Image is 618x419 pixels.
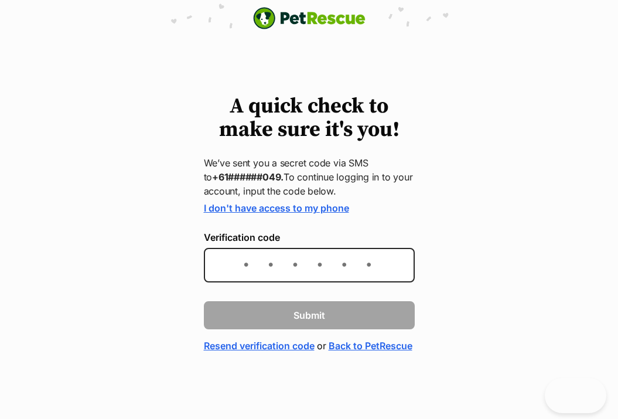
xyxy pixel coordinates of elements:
[204,248,415,282] input: Enter the 6-digit verification code sent to your device
[204,202,349,214] a: I don't have access to my phone
[204,232,415,243] label: Verification code
[545,378,606,413] iframe: Help Scout Beacon - Open
[204,156,415,198] p: We’ve sent you a secret code via SMS to To continue logging in to your account, input the code be...
[253,7,366,29] a: PetRescue
[253,7,366,29] img: logo-e224e6f780fb5917bec1dbf3a21bbac754714ae5b6737aabdf751b685950b380.svg
[212,171,284,183] strong: +61######049.
[204,339,315,353] a: Resend verification code
[329,339,412,353] a: Back to PetRescue
[317,339,326,353] span: or
[204,301,415,329] button: Submit
[204,95,415,142] h1: A quick check to make sure it's you!
[293,308,325,322] span: Submit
